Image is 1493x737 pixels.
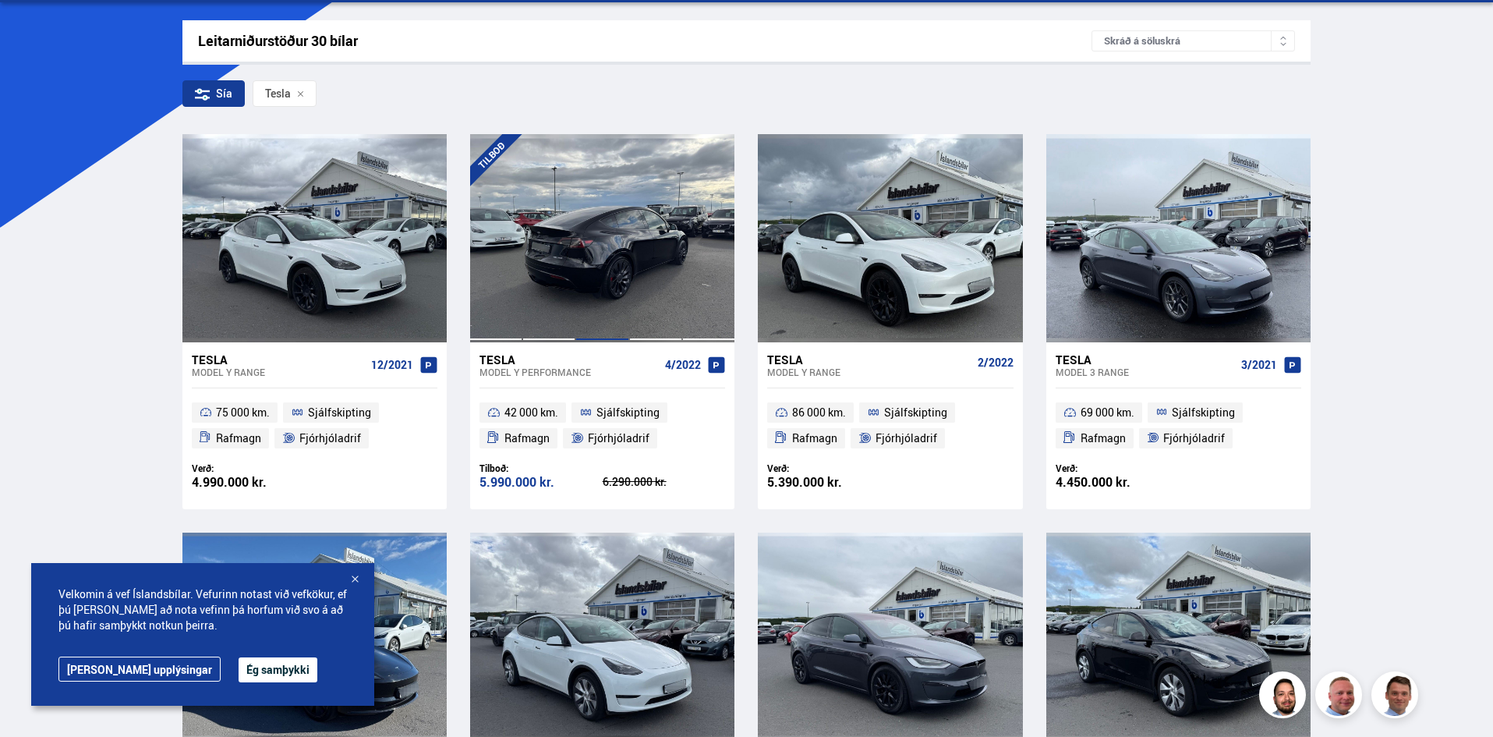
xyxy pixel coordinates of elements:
div: Verð: [767,462,890,474]
div: 4.450.000 kr. [1056,476,1179,489]
span: Rafmagn [1081,429,1126,448]
span: Sjálfskipting [308,403,371,422]
div: Model Y RANGE [767,367,971,377]
div: Tesla [479,353,659,367]
a: [PERSON_NAME] upplýsingar [58,657,221,682]
span: 12/2021 [371,359,413,371]
div: 4.990.000 kr. [192,476,315,489]
span: Rafmagn [216,429,261,448]
div: Tilboð: [479,462,603,474]
span: 69 000 km. [1081,403,1134,422]
span: 42 000 km. [504,403,558,422]
div: Model Y RANGE [192,367,365,377]
span: 2/2022 [978,356,1014,369]
span: Rafmagn [792,429,837,448]
span: Fjórhjóladrif [299,429,361,448]
div: Skráð á söluskrá [1091,30,1295,51]
span: 86 000 km. [792,403,846,422]
a: Tesla Model Y PERFORMANCE 4/2022 42 000 km. Sjálfskipting Rafmagn Fjórhjóladrif Tilboð: 5.990.000... [470,342,734,509]
span: Sjálfskipting [1172,403,1235,422]
button: Opna LiveChat spjallviðmót [12,6,59,53]
div: Model 3 RANGE [1056,367,1235,377]
span: 75 000 km. [216,403,270,422]
a: Tesla Model Y RANGE 2/2022 86 000 km. Sjálfskipting Rafmagn Fjórhjóladrif Verð: 5.390.000 kr. [758,342,1022,509]
span: Fjórhjóladrif [588,429,649,448]
img: nhp88E3Fdnt1Opn2.png [1261,674,1308,721]
span: Velkomin á vef Íslandsbílar. Vefurinn notast við vefkökur, ef þú [PERSON_NAME] að nota vefinn þá ... [58,586,347,633]
span: Sjálfskipting [596,403,660,422]
a: Tesla Model Y RANGE 12/2021 75 000 km. Sjálfskipting Rafmagn Fjórhjóladrif Verð: 4.990.000 kr. [182,342,447,509]
div: Verð: [192,462,315,474]
div: Verð: [1056,462,1179,474]
div: 5.990.000 kr. [479,476,603,489]
button: Ég samþykki [239,657,317,682]
div: Model Y PERFORMANCE [479,367,659,377]
span: Fjórhjóladrif [876,429,937,448]
div: Leitarniðurstöður 30 bílar [198,33,1092,49]
a: Tesla Model 3 RANGE 3/2021 69 000 km. Sjálfskipting Rafmagn Fjórhjóladrif Verð: 4.450.000 kr. [1046,342,1311,509]
div: Tesla [192,353,365,367]
span: Sjálfskipting [884,403,947,422]
span: 3/2021 [1241,359,1277,371]
div: 6.290.000 kr. [603,477,726,487]
span: Rafmagn [504,429,550,448]
img: FbJEzSuNWCJXmdc-.webp [1374,674,1420,721]
img: siFngHWaQ9KaOqBr.png [1318,674,1364,721]
div: Tesla [767,353,971,367]
div: Sía [182,80,245,107]
div: Tesla [1056,353,1235,367]
span: Fjórhjóladrif [1163,429,1225,448]
div: 5.390.000 kr. [767,476,890,489]
span: 4/2022 [665,359,701,371]
span: Tesla [265,87,291,100]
